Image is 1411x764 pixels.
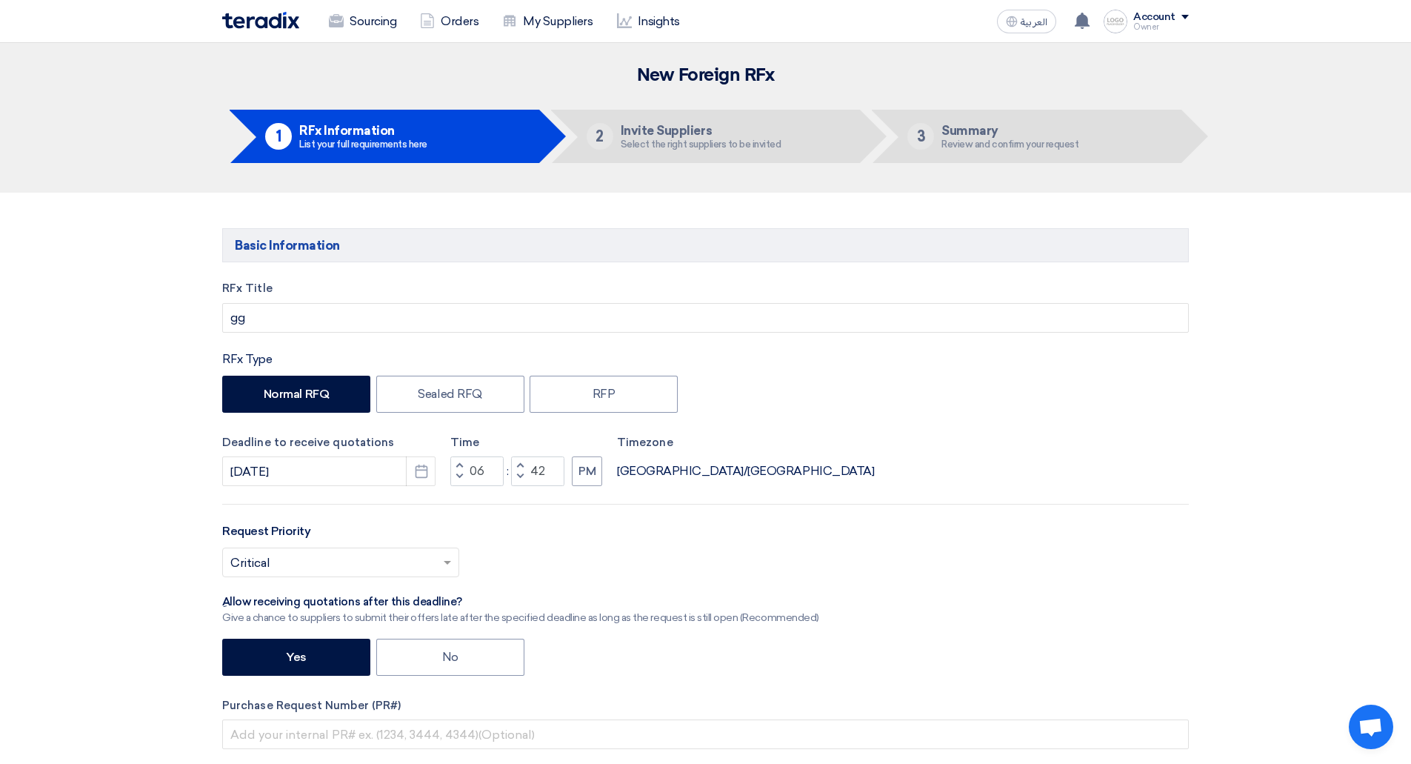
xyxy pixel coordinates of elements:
[222,228,1189,262] h5: Basic Information
[617,462,874,480] div: [GEOGRAPHIC_DATA]/[GEOGRAPHIC_DATA]
[1133,23,1189,31] div: Owner
[587,123,613,150] div: 2
[605,5,692,38] a: Insights
[376,376,524,413] label: Sealed RFQ
[222,595,819,610] div: ِAllow receiving quotations after this deadline?
[941,124,1078,137] h5: Summary
[222,12,299,29] img: Teradix logo
[222,65,1189,86] h2: New Foreign RFx
[408,5,490,38] a: Orders
[450,434,602,451] label: Time
[907,123,934,150] div: 3
[299,124,427,137] h5: RFx Information
[1133,11,1175,24] div: Account
[490,5,604,38] a: My Suppliers
[617,434,874,451] label: Timezone
[376,639,524,676] label: No
[222,351,1189,368] div: RFx Type
[317,5,408,38] a: Sourcing
[222,720,1189,749] input: Add your internal PR# ex. (1234, 3444, 4344)(Optional)
[222,434,436,451] label: Deadline to receive quotations
[222,522,310,540] label: Request Priority
[621,124,781,137] h5: Invite Suppliers
[222,303,1189,333] input: e.g. New ERP System, Server Visualization Project...
[1349,705,1393,749] div: Open chat
[621,139,781,149] div: Select the right suppliers to be invited
[222,610,819,625] div: Give a chance to suppliers to submit their offers late after the specified deadline as long as th...
[265,123,292,150] div: 1
[450,456,504,486] input: Hours
[504,462,511,480] div: :
[222,697,1189,714] label: Purchase Request Number (PR#)
[572,456,602,486] button: PM
[299,139,427,149] div: List your full requirements here
[222,376,370,413] label: Normal RFQ
[530,376,678,413] label: RFP
[941,139,1078,149] div: Review and confirm your request
[222,280,1189,297] label: RFx Title
[222,456,436,486] input: yyyy-mm-dd
[222,639,370,676] label: Yes
[1021,17,1047,27] span: العربية
[997,10,1056,33] button: العربية
[1104,10,1127,33] img: logoPlaceholder_1757598233272.jpg
[511,456,564,486] input: Minutes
